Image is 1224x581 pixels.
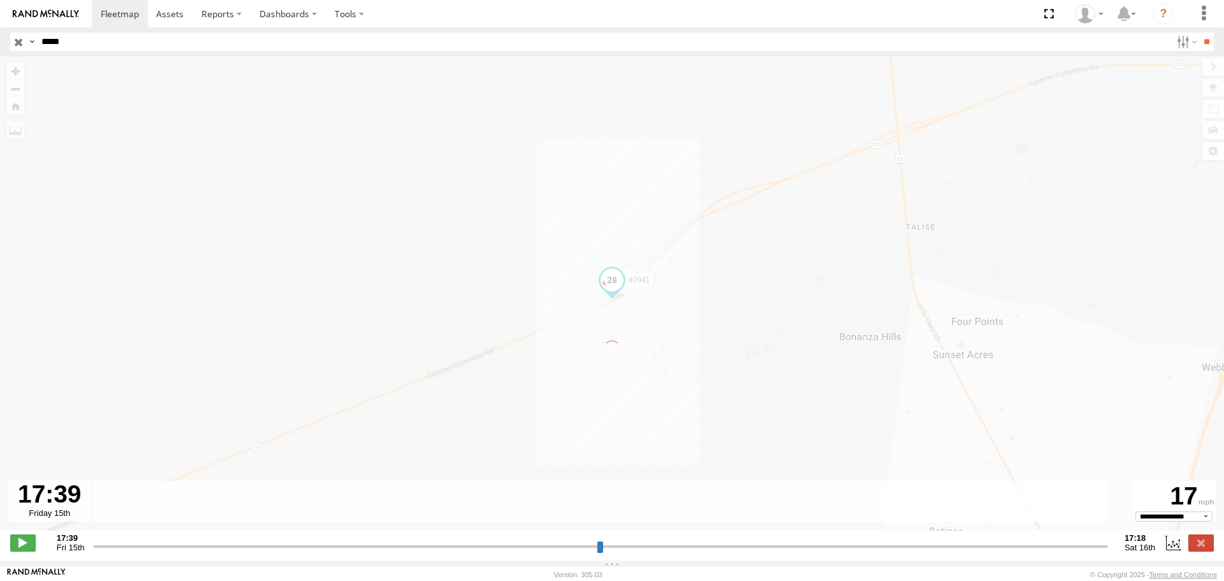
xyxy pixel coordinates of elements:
span: Sat 16th Aug 2025 [1125,543,1155,552]
a: Terms and Conditions [1149,571,1217,578]
a: Visit our Website [7,568,66,581]
strong: 17:39 [57,533,85,543]
label: Close [1188,534,1214,551]
label: Search Query [27,33,37,51]
div: Caseta Laredo TX [1071,4,1108,24]
img: rand-logo.svg [13,10,79,18]
span: Fri 15th Aug 2025 [57,543,85,552]
strong: 17:18 [1125,533,1155,543]
label: Search Filter Options [1172,33,1199,51]
i: ? [1153,4,1174,24]
div: © Copyright 2025 - [1090,571,1217,578]
div: 17 [1135,482,1214,511]
label: Play/Stop [10,534,36,551]
div: Version: 305.03 [554,571,602,578]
